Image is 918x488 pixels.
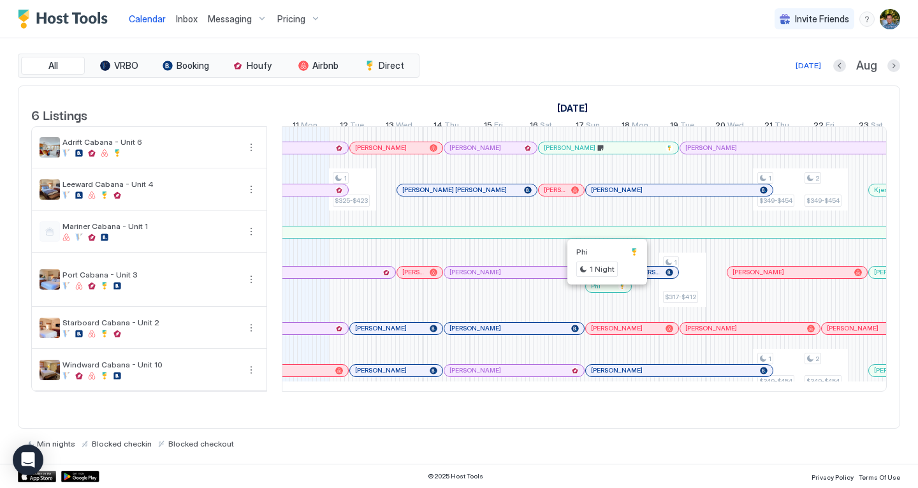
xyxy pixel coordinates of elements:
span: [PERSON_NAME] [355,324,407,332]
button: All [21,57,85,75]
span: Invite Friends [795,13,849,25]
span: 22 [813,120,824,133]
div: menu [244,224,259,239]
a: Calendar [129,12,166,26]
a: August 11, 2025 [289,117,321,136]
button: [DATE] [794,58,823,73]
div: listing image [40,360,60,380]
span: 14 [433,120,442,133]
span: 1 [768,174,771,182]
span: [PERSON_NAME] [685,144,737,152]
button: VRBO [87,57,151,75]
span: Booking [177,60,209,71]
div: listing image [40,137,60,158]
button: Direct [353,57,416,75]
div: listing image [40,269,60,290]
a: August 13, 2025 [382,117,416,136]
button: Houfy [220,57,284,75]
span: Blocked checkout [168,439,234,448]
span: 1 [344,174,347,182]
span: Calendar [129,13,166,24]
span: 20 [715,120,725,133]
span: 16 [530,120,538,133]
div: App Store [18,471,56,482]
span: Fri [494,120,503,133]
a: August 14, 2025 [430,117,462,136]
a: August 20, 2025 [712,117,747,136]
button: Next month [887,59,900,72]
span: [PERSON_NAME] [449,268,501,276]
span: Sat [871,120,883,133]
div: menu [244,362,259,378]
span: 15 [484,120,492,133]
span: Min nights [37,439,75,448]
button: Airbnb [286,57,350,75]
span: Leeward Cabana - Unit 4 [62,179,238,189]
span: 11 [293,120,299,133]
span: Direct [379,60,404,71]
span: Windward Cabana - Unit 10 [62,360,238,369]
span: $317-$412 [665,293,696,301]
a: Google Play Store [61,471,99,482]
div: listing image [40,318,60,338]
span: Aug [856,59,877,73]
div: menu [244,272,259,287]
div: menu [859,11,875,27]
a: August 18, 2025 [618,117,652,136]
a: Privacy Policy [812,470,854,483]
span: Phi [591,282,601,290]
span: All [48,60,58,71]
div: tab-group [18,54,419,78]
span: Mariner Cabana - Unit 1 [62,221,238,231]
span: 12 [340,120,348,133]
span: [PERSON_NAME] [355,144,407,152]
a: Host Tools Logo [18,10,113,29]
span: [PERSON_NAME] [544,144,595,152]
a: Inbox [176,12,198,26]
span: [PERSON_NAME] [732,268,784,276]
span: Privacy Policy [812,473,854,481]
span: $349-$454 [806,377,840,385]
span: [PERSON_NAME] [685,324,737,332]
span: 6 Listings [31,105,87,124]
span: Terms Of Use [859,473,900,481]
span: $349-$454 [759,196,792,205]
a: August 22, 2025 [810,117,838,136]
span: [PERSON_NAME] [355,366,407,374]
a: August 19, 2025 [667,117,697,136]
div: listing image [40,179,60,200]
a: August 15, 2025 [481,117,506,136]
a: Terms Of Use [859,470,900,483]
span: Tue [680,120,694,133]
div: [DATE] [796,60,821,71]
span: Airbnb [312,60,339,71]
span: 17 [576,120,584,133]
span: Sat [540,120,552,133]
button: More options [244,182,259,197]
button: More options [244,272,259,287]
span: 1 [768,355,771,363]
button: More options [244,140,259,155]
span: Houfy [247,60,272,71]
span: [PERSON_NAME] [591,186,643,194]
div: User profile [880,9,900,29]
span: Wed [727,120,744,133]
span: $349-$454 [759,377,792,385]
span: $349-$454 [806,196,840,205]
span: 2 [815,174,819,182]
span: [PERSON_NAME] [402,268,425,276]
span: Tue [350,120,364,133]
span: Blocked checkin [92,439,152,448]
button: More options [244,320,259,336]
span: 1 [674,258,677,267]
a: August 1, 2025 [554,99,591,117]
div: menu [244,140,259,155]
a: August 16, 2025 [527,117,555,136]
span: 18 [622,120,630,133]
span: Sun [586,120,600,133]
div: Open Intercom Messenger [13,445,43,475]
button: Booking [154,57,217,75]
span: [PERSON_NAME] [PERSON_NAME] [402,186,507,194]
